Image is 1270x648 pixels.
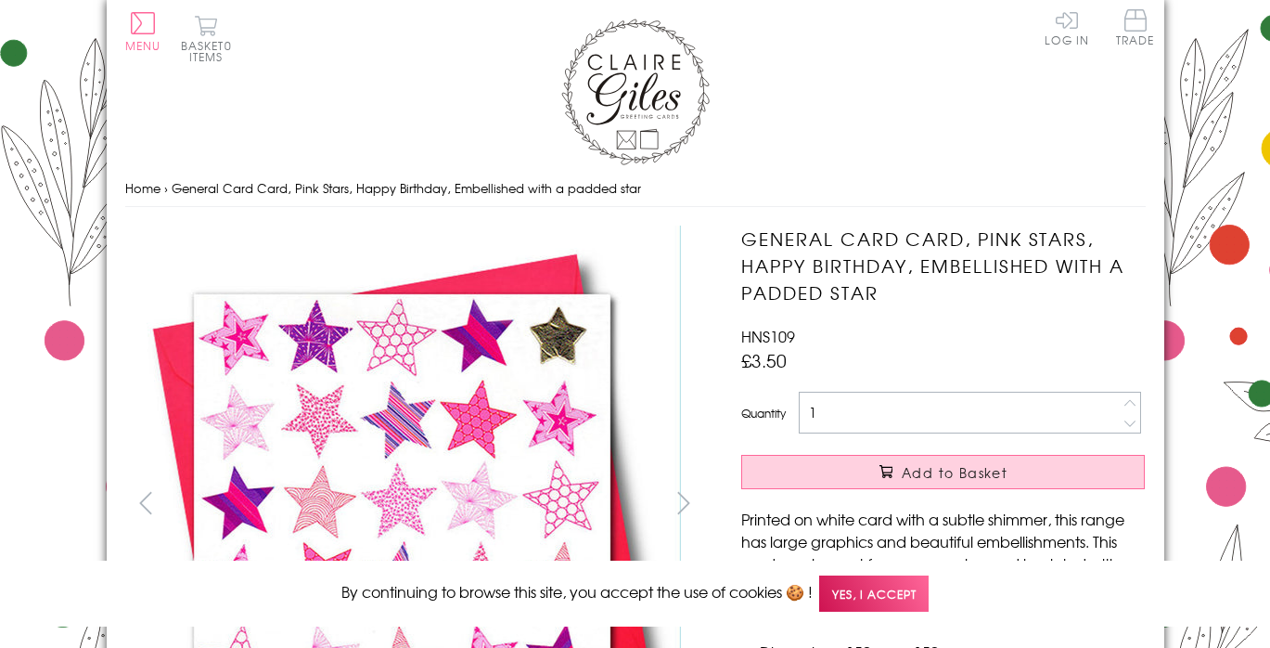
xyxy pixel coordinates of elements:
[741,508,1145,619] p: Printed on white card with a subtle shimmer, this range has large graphics and beautiful embellis...
[164,179,168,197] span: ›
[902,463,1007,482] span: Add to Basket
[561,19,710,165] img: Claire Giles Greetings Cards
[741,325,795,347] span: HNS109
[189,37,232,65] span: 0 items
[662,482,704,524] button: next
[125,179,160,197] a: Home
[125,482,167,524] button: prev
[819,576,929,612] span: Yes, I accept
[1045,9,1089,45] a: Log In
[741,405,786,421] label: Quantity
[1116,9,1155,49] a: Trade
[125,37,161,54] span: Menu
[172,179,641,197] span: General Card Card, Pink Stars, Happy Birthday, Embellished with a padded star
[125,12,161,51] button: Menu
[741,455,1145,489] button: Add to Basket
[741,347,787,373] span: £3.50
[125,170,1146,208] nav: breadcrumbs
[181,15,232,62] button: Basket0 items
[1116,9,1155,45] span: Trade
[741,226,1145,305] h1: General Card Card, Pink Stars, Happy Birthday, Embellished with a padded star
